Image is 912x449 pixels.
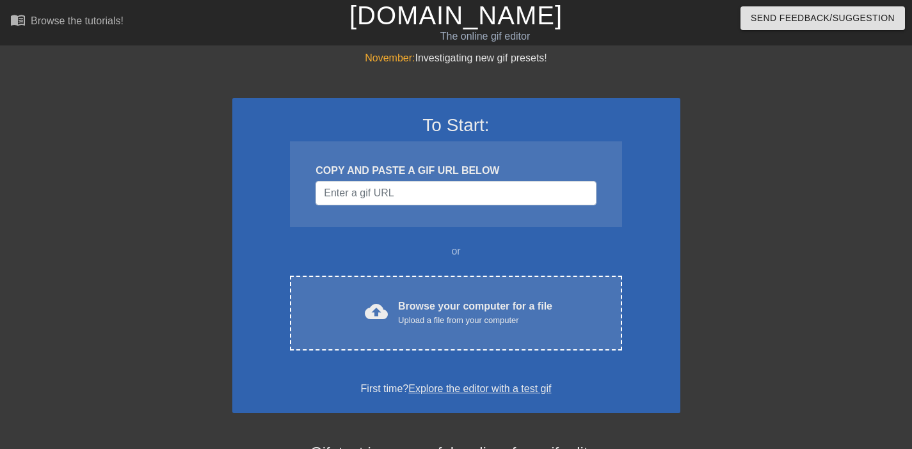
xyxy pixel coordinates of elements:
input: Username [316,181,596,205]
span: menu_book [10,12,26,28]
button: Send Feedback/Suggestion [740,6,905,30]
span: Send Feedback/Suggestion [751,10,895,26]
a: Explore the editor with a test gif [408,383,551,394]
span: cloud_upload [365,300,388,323]
div: Investigating new gif presets! [232,51,680,66]
div: or [266,244,647,259]
div: The online gif editor [310,29,660,44]
a: Browse the tutorials! [10,12,124,32]
h3: To Start: [249,114,664,136]
div: Upload a file from your computer [398,314,552,327]
div: COPY AND PASTE A GIF URL BELOW [316,163,596,178]
div: First time? [249,381,664,397]
div: Browse your computer for a file [398,299,552,327]
div: Browse the tutorials! [31,15,124,26]
span: November: [365,52,415,63]
a: [DOMAIN_NAME] [349,1,563,29]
